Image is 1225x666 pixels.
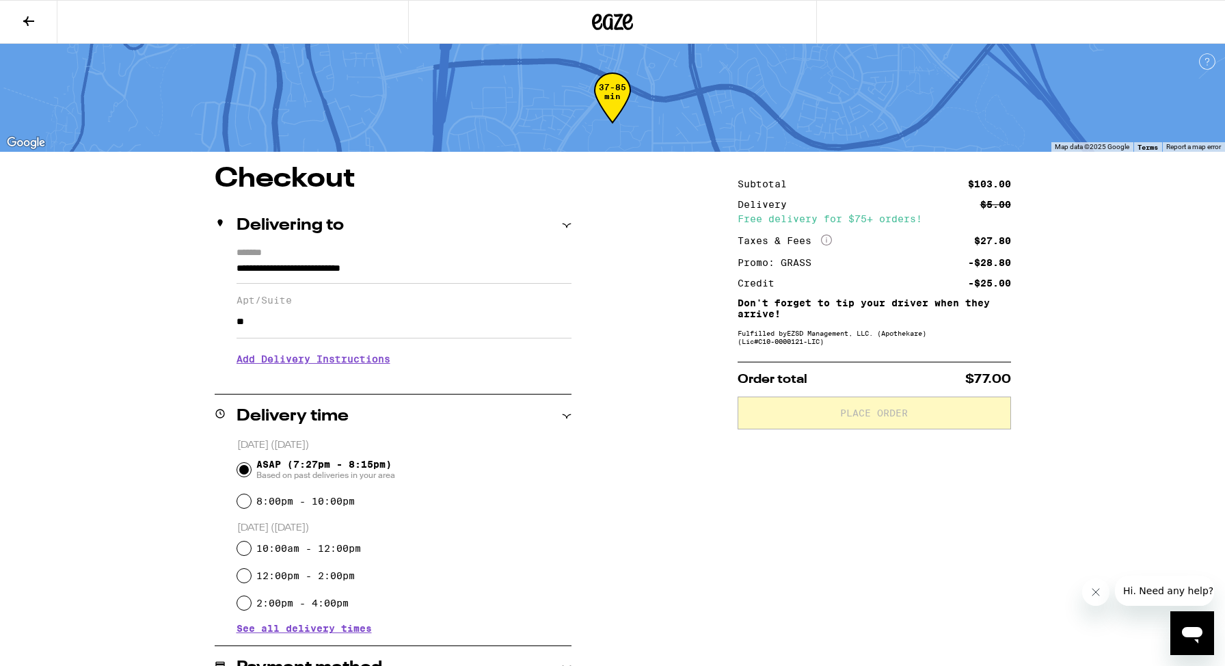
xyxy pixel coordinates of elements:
[738,397,1011,429] button: Place Order
[256,570,355,581] label: 12:00pm - 2:00pm
[968,179,1011,189] div: $103.00
[738,297,1011,319] p: Don't forget to tip your driver when they arrive!
[256,496,355,507] label: 8:00pm - 10:00pm
[738,258,821,267] div: Promo: GRASS
[256,470,395,481] span: Based on past deliveries in your area
[256,598,349,609] label: 2:00pm - 4:00pm
[1055,143,1129,150] span: Map data ©2025 Google
[3,134,49,152] a: Open this area in Google Maps (opens a new window)
[1082,578,1109,606] iframe: Close message
[738,235,832,247] div: Taxes & Fees
[1137,143,1158,151] a: Terms
[968,258,1011,267] div: -$28.80
[738,373,807,386] span: Order total
[974,236,1011,245] div: $27.80
[237,408,349,425] h2: Delivery time
[256,459,395,481] span: ASAP (7:27pm - 8:15pm)
[237,522,571,535] p: [DATE] ([DATE])
[738,214,1011,224] div: Free delivery for $75+ orders!
[965,373,1011,386] span: $77.00
[237,343,571,375] h3: Add Delivery Instructions
[738,200,796,209] div: Delivery
[237,295,571,306] label: Apt/Suite
[237,439,571,452] p: [DATE] ([DATE])
[738,179,796,189] div: Subtotal
[256,543,361,554] label: 10:00am - 12:00pm
[594,83,631,134] div: 37-85 min
[968,278,1011,288] div: -$25.00
[1115,576,1214,606] iframe: Message from company
[840,408,908,418] span: Place Order
[237,375,571,386] p: We'll contact you at [PHONE_NUMBER] when we arrive
[738,329,1011,345] div: Fulfilled by EZSD Management, LLC. (Apothekare) (Lic# C10-0000121-LIC )
[3,134,49,152] img: Google
[237,217,344,234] h2: Delivering to
[215,165,571,193] h1: Checkout
[738,278,784,288] div: Credit
[1170,611,1214,655] iframe: Button to launch messaging window
[980,200,1011,209] div: $5.00
[1166,143,1221,150] a: Report a map error
[237,624,372,633] button: See all delivery times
